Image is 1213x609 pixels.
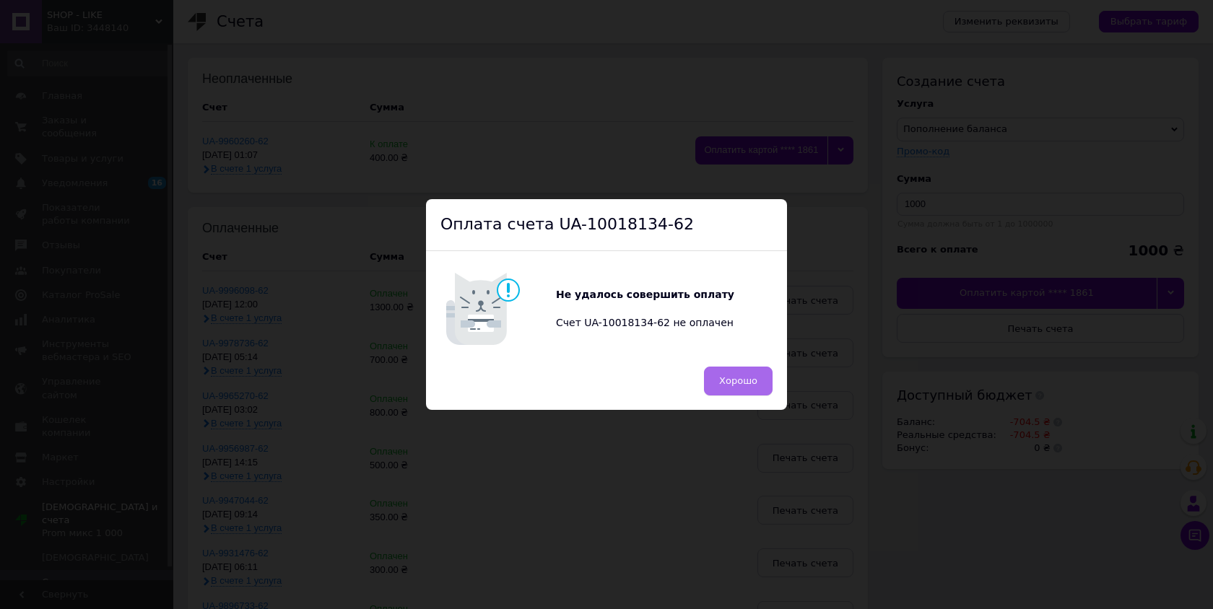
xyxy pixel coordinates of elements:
img: Котик говорит: Не удалось совершить оплату [440,266,556,352]
b: Не удалось совершить оплату [556,289,734,300]
span: Хорошо [719,375,757,386]
div: Оплата счета UA-10018134-62 [426,199,787,251]
button: Хорошо [704,367,773,395]
div: Счет UA-10018134-62 не оплачен [556,288,734,330]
